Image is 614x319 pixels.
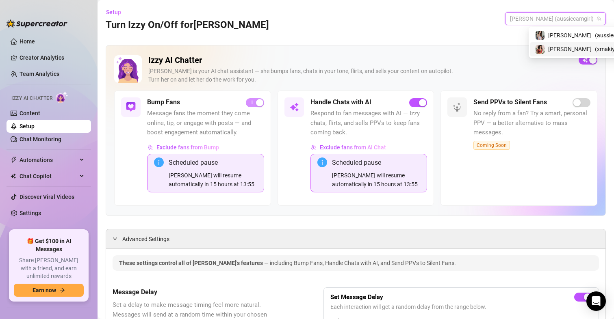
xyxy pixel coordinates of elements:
[33,287,56,293] span: Earn now
[330,302,592,311] span: Each interaction will get a random delay from the range below.
[20,170,77,183] span: Chat Copilot
[148,144,153,150] img: svg%3e
[154,157,164,167] span: info-circle
[106,6,128,19] button: Setup
[20,110,40,116] a: Content
[169,171,257,189] div: [PERSON_NAME] will resume automatically in 15 hours at 13:55
[310,97,371,107] h5: Handle Chats with AI
[7,19,67,28] img: logo-BBDzfeDw.svg
[11,95,52,102] span: Izzy AI Chatter
[536,31,545,40] img: Maki
[310,109,427,138] span: Respond to fan messages with AI — Izzy chats, flirts, and sells PPVs to keep fans coming back.
[148,67,572,84] div: [PERSON_NAME] is your AI chat assistant — she bumps fans, chats in your tone, flirts, and sells y...
[20,71,59,77] a: Team Analytics
[536,45,545,54] img: maki
[20,123,35,129] a: Setup
[320,144,386,151] span: Exclude fans from AI Chat
[113,287,283,297] h5: Message Delay
[473,109,590,138] span: No reply from a fan? Try a smart, personal PPV — a better alternative to mass messages.
[156,144,219,151] span: Exclude fans from Bump
[11,173,16,179] img: Chat Copilot
[510,13,601,25] span: Maki (aussiecamgirl)
[310,141,386,154] button: Exclude fans from AI Chat
[113,234,122,243] div: expanded
[20,51,85,64] a: Creator Analytics
[147,141,219,154] button: Exclude fans from Bump
[548,31,592,40] span: [PERSON_NAME]
[473,141,510,150] span: Coming Soon
[113,236,117,241] span: expanded
[597,16,601,21] span: team
[148,55,572,65] h2: Izzy AI Chatter
[317,157,327,167] span: info-circle
[311,144,317,150] img: svg%3e
[147,109,264,138] span: Message fans the moment they come online, tip, or engage with posts — and boost engagement automa...
[126,102,136,112] img: svg%3e
[106,9,121,15] span: Setup
[548,45,592,54] span: [PERSON_NAME]
[452,102,462,112] img: svg%3e
[14,284,84,297] button: Earn nowarrow-right
[332,171,421,189] div: [PERSON_NAME] will resume automatically in 15 hours at 13:55
[14,256,84,280] span: Share [PERSON_NAME] with a friend, and earn unlimited rewards
[20,153,77,166] span: Automations
[586,291,606,311] div: Open Intercom Messenger
[20,194,74,200] a: Discover Viral Videos
[264,260,456,266] span: — including Bump Fans, Handle Chats with AI, and Send PPVs to Silent Fans.
[114,55,142,83] img: Izzy AI Chatter
[119,260,264,266] span: These settings control all of [PERSON_NAME]'s features
[59,287,65,293] span: arrow-right
[332,157,421,168] div: Scheduled pause
[20,38,35,45] a: Home
[289,102,299,112] img: svg%3e
[14,237,84,253] span: 🎁 Get $100 in AI Messages
[147,97,180,107] h5: Bump Fans
[169,157,257,168] div: Scheduled pause
[11,157,17,163] span: thunderbolt
[20,136,61,142] a: Chat Monitoring
[330,293,383,301] strong: Set Message Delay
[122,235,169,244] span: Advanced Settings
[20,210,41,216] a: Settings
[56,91,68,103] img: AI Chatter
[473,97,547,107] h5: Send PPVs to Silent Fans
[106,19,269,32] h3: Turn Izzy On/Off for [PERSON_NAME]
